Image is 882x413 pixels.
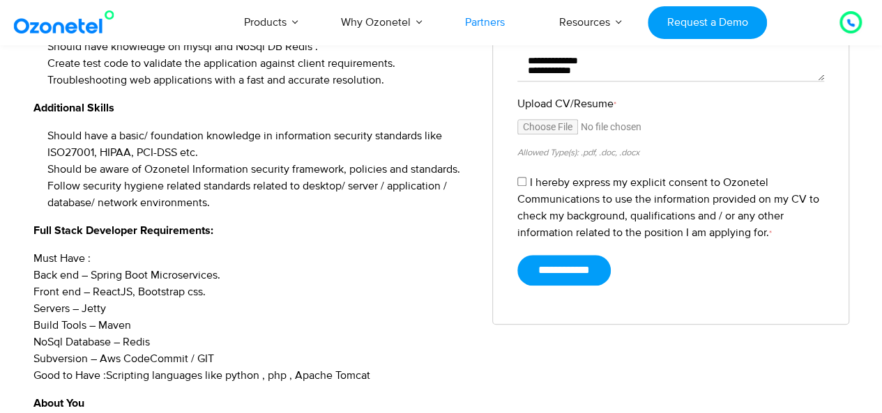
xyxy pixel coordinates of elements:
[47,55,472,72] li: Create test code to validate the application against client requirements.
[517,147,639,158] small: Allowed Type(s): .pdf, .doc, .docx
[47,127,472,161] li: Should have a basic/ foundation knowledge in information security standards like ISO27001, HIPAA,...
[47,38,472,55] li: Should have knowledge on mysql and NoSql DB Redis .
[33,398,84,409] strong: About You
[47,178,472,211] li: Follow security hygiene related standards related to desktop/ server / application / database/ ne...
[47,161,472,178] li: Should be aware of Ozonetel Information security framework, policies and standards.
[517,176,819,240] label: I hereby express my explicit consent to Ozonetel Communications to use the information provided o...
[517,95,824,112] label: Upload CV/Resume
[47,72,472,88] li: Troubleshooting web applications with a fast and accurate resolution.
[33,102,114,114] strong: Additional Skills
[33,225,213,236] strong: Full Stack Developer Requirements:
[648,6,767,39] a: Request a Demo
[33,250,472,384] p: Must Have : Back end – Spring Boot Microservices. Front end – ReactJS, Bootstrap css. Servers – J...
